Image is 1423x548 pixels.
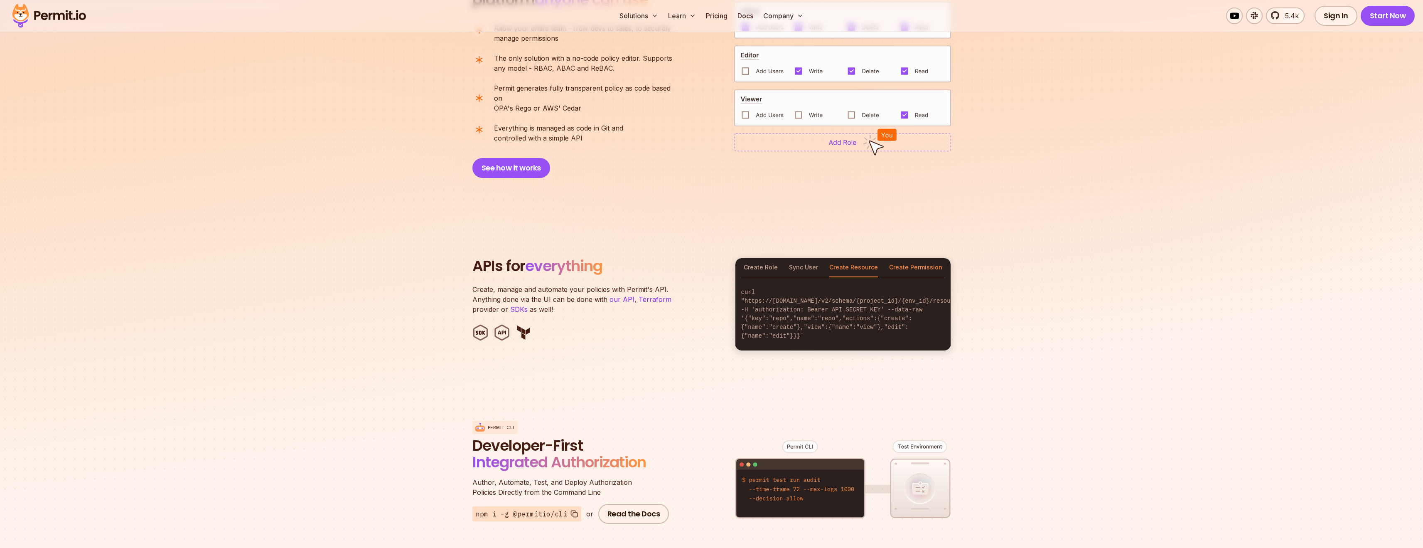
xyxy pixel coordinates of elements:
[472,158,550,178] button: See how it works
[472,437,672,454] span: Developer-First
[472,477,672,497] p: Policies Directly from the Command Line
[472,452,646,473] span: Integrated Authorization
[494,23,671,43] p: manage permissions
[703,7,731,24] a: Pricing
[494,83,679,103] span: Permit generates fully transparent policy as code based on
[472,506,581,521] button: npm i -g @permitio/cli
[472,258,725,274] h2: APIs for
[494,83,679,113] p: OPA's Rego or AWS' Cedar
[494,53,672,63] span: The only solution with a no-code policy editor. Supports
[789,258,818,277] button: Sync User
[1280,11,1299,21] span: 5.4k
[610,295,634,304] a: our API
[525,255,602,276] span: everything
[472,284,680,314] p: Create, manage and automate your policies with Permit's API. Anything done via the UI can be done...
[598,504,669,524] a: Read the Docs
[494,123,623,133] span: Everything is managed as code in Git and
[586,509,593,519] div: or
[1266,7,1305,24] a: 5.4k
[735,281,951,347] code: curl "https://[DOMAIN_NAME]/v2/schema/{project_id}/{env_id}/resources" -H 'authorization: Bearer ...
[494,53,672,73] p: any model - RBAC, ABAC and ReBAC.
[1361,6,1415,26] a: Start Now
[760,7,807,24] button: Company
[8,2,90,30] img: Permit logo
[665,7,699,24] button: Learn
[889,258,942,277] button: Create Permission
[744,258,778,277] button: Create Role
[472,477,672,487] span: Author, Automate, Test, and Deploy Authorization
[829,258,878,277] button: Create Resource
[476,509,567,519] span: npm i -g @permitio/cli
[1315,6,1357,26] a: Sign In
[510,305,528,313] a: SDKs
[494,123,623,143] p: controlled with a simple API
[488,425,514,431] p: Permit CLI
[639,295,671,304] a: Terraform
[734,7,757,24] a: Docs
[616,7,661,24] button: Solutions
